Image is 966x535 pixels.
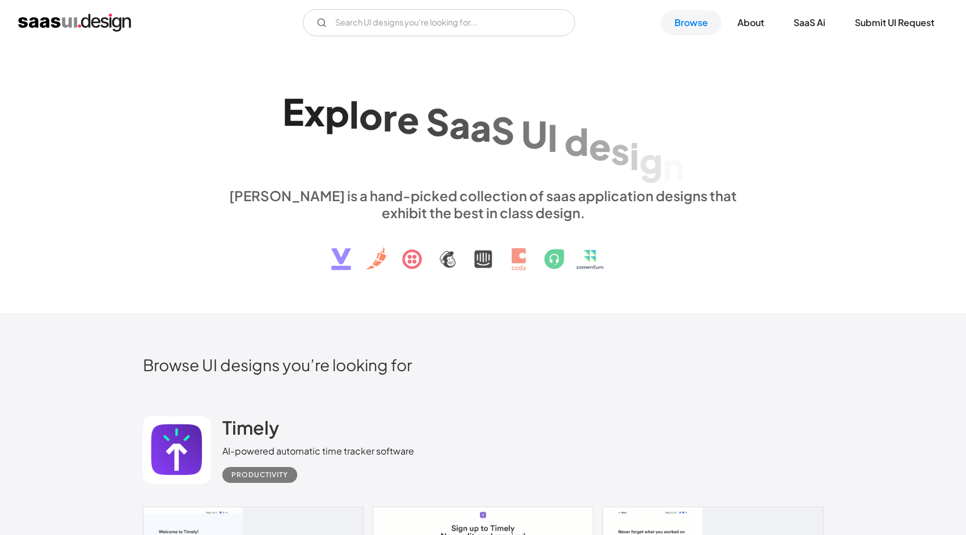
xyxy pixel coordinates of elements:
[521,112,547,155] div: U
[231,468,288,482] div: Productivity
[589,124,611,168] div: e
[661,10,722,35] a: Browse
[611,129,630,172] div: s
[222,187,744,221] div: [PERSON_NAME] is a hand-picked collection of saas application designs that exhibit the best in cl...
[470,105,491,149] div: a
[547,116,558,159] div: I
[143,355,824,375] h2: Browse UI designs you’re looking for
[724,10,778,35] a: About
[663,144,684,188] div: n
[311,221,655,280] img: text, icon, saas logo
[222,416,279,439] h2: Timely
[780,10,839,35] a: SaaS Ai
[325,91,349,134] div: p
[282,90,304,133] div: E
[303,9,575,36] form: Email Form
[630,133,639,177] div: i
[383,95,397,139] div: r
[564,120,589,163] div: d
[349,92,359,135] div: l
[639,139,663,182] div: g
[222,416,279,444] a: Timely
[449,102,470,146] div: a
[222,444,414,458] div: AI-powered automatic time tracker software
[222,89,744,176] h1: Explore SaaS UI design patterns & interactions.
[304,90,325,134] div: x
[303,9,575,36] input: Search UI designs you're looking for...
[18,14,131,32] a: home
[359,94,383,137] div: o
[491,108,514,152] div: S
[397,97,419,141] div: e
[841,10,948,35] a: Submit UI Request
[426,100,449,143] div: S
